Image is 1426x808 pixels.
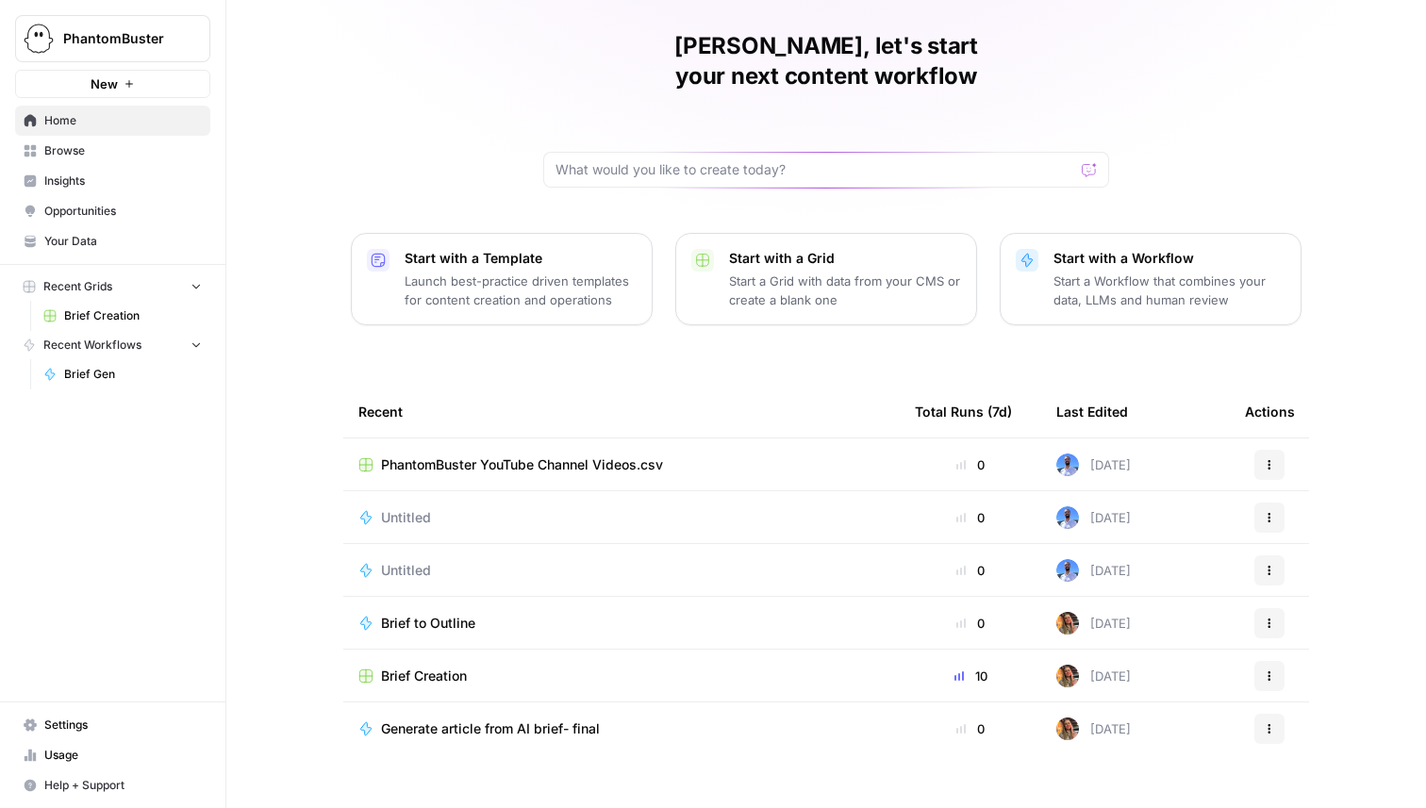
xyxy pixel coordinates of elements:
[35,301,210,331] a: Brief Creation
[381,508,431,527] span: Untitled
[351,233,653,325] button: Start with a TemplateLaunch best-practice driven templates for content creation and operations
[64,307,202,324] span: Brief Creation
[405,249,637,268] p: Start with a Template
[915,614,1026,633] div: 0
[1056,665,1079,687] img: ig4q4k97gip0ni4l5m9zkcyfayaz
[43,337,141,354] span: Recent Workflows
[91,74,118,93] span: New
[1056,717,1079,740] img: ig4q4k97gip0ni4l5m9zkcyfayaz
[555,160,1074,179] input: What would you like to create today?
[915,667,1026,685] div: 10
[15,272,210,301] button: Recent Grids
[915,719,1026,738] div: 0
[915,561,1026,580] div: 0
[1056,717,1131,740] div: [DATE]
[1056,506,1079,529] img: qfx2aq2oxhfcpd8zumbrfiukns3t
[675,233,977,325] button: Start with a GridStart a Grid with data from your CMS or create a blank one
[358,561,885,580] a: Untitled
[44,777,202,794] span: Help + Support
[35,359,210,389] a: Brief Gen
[1056,665,1131,687] div: [DATE]
[405,272,637,309] p: Launch best-practice driven templates for content creation and operations
[915,508,1026,527] div: 0
[1056,506,1131,529] div: [DATE]
[64,366,202,383] span: Brief Gen
[1056,386,1128,437] div: Last Edited
[15,70,210,98] button: New
[1053,272,1285,309] p: Start a Workflow that combines your data, LLMs and human review
[1056,453,1079,476] img: qfx2aq2oxhfcpd8zumbrfiukns3t
[44,233,202,250] span: Your Data
[358,667,885,685] a: Brief Creation
[15,710,210,740] a: Settings
[44,747,202,764] span: Usage
[358,614,885,633] a: Brief to Outline
[1245,386,1295,437] div: Actions
[15,166,210,196] a: Insights
[1056,559,1131,582] div: [DATE]
[15,331,210,359] button: Recent Workflows
[358,455,885,474] a: PhantomBuster YouTube Channel Videos.csv
[22,22,56,56] img: PhantomBuster Logo
[543,31,1109,91] h1: [PERSON_NAME], let's start your next content workflow
[44,717,202,734] span: Settings
[15,106,210,136] a: Home
[1053,249,1285,268] p: Start with a Workflow
[1056,612,1079,635] img: ig4q4k97gip0ni4l5m9zkcyfayaz
[915,386,1012,437] div: Total Runs (7d)
[358,386,885,437] div: Recent
[1056,612,1131,635] div: [DATE]
[381,455,663,474] span: PhantomBuster YouTube Channel Videos.csv
[729,272,961,309] p: Start a Grid with data from your CMS or create a blank one
[381,561,431,580] span: Untitled
[1000,233,1302,325] button: Start with a WorkflowStart a Workflow that combines your data, LLMs and human review
[381,614,475,633] span: Brief to Outline
[15,770,210,800] button: Help + Support
[358,508,885,527] a: Untitled
[43,278,112,295] span: Recent Grids
[63,29,177,48] span: PhantomBuster
[358,719,885,738] a: Generate article from AI brief- final
[44,112,202,129] span: Home
[15,136,210,166] a: Browse
[44,173,202,190] span: Insights
[1056,453,1131,476] div: [DATE]
[15,196,210,226] a: Opportunities
[44,142,202,159] span: Browse
[729,249,961,268] p: Start with a Grid
[915,455,1026,474] div: 0
[15,740,210,770] a: Usage
[44,203,202,220] span: Opportunities
[15,15,210,62] button: Workspace: PhantomBuster
[381,719,600,738] span: Generate article from AI brief- final
[1056,559,1079,582] img: qfx2aq2oxhfcpd8zumbrfiukns3t
[15,226,210,256] a: Your Data
[381,667,467,685] span: Brief Creation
